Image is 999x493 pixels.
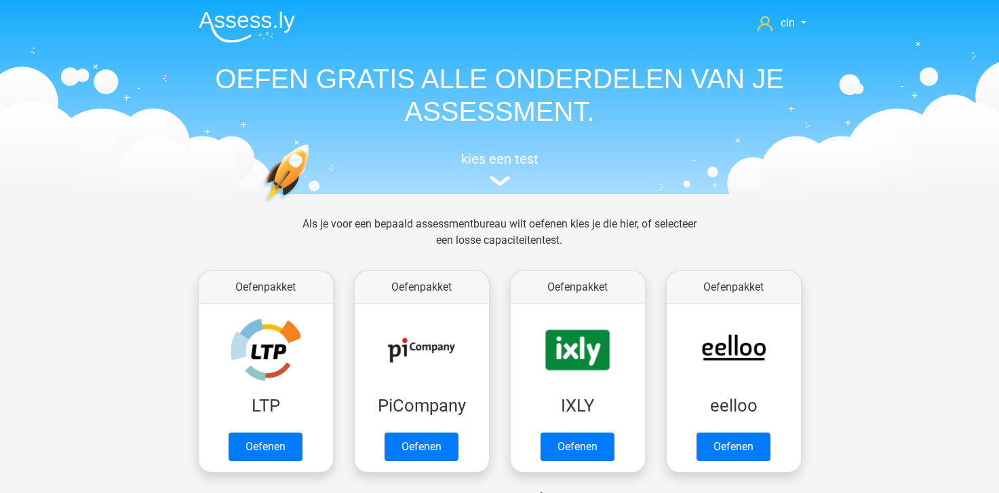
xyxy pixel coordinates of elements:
span: cin [781,16,795,29]
img: assessment [490,176,510,186]
div: Als je voor een bepaald assessmentbureau wilt oefenen kies je die hier, of selecteer een losse ca... [292,216,707,265]
a: Oefenen [541,433,614,461]
a: Oefenen [385,433,458,461]
img: Assessly [199,11,295,43]
a: Oefenen [697,433,770,461]
a: Oefenen [229,433,302,461]
img: oefenen [262,144,362,267]
h5: kies een test [188,151,812,167]
h1: OEFEN GRATIS ALLE ONDERDELEN VAN JE ASSESSMENT. [188,62,812,128]
a: kies een test [188,151,812,187]
a: cin [752,15,811,31]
